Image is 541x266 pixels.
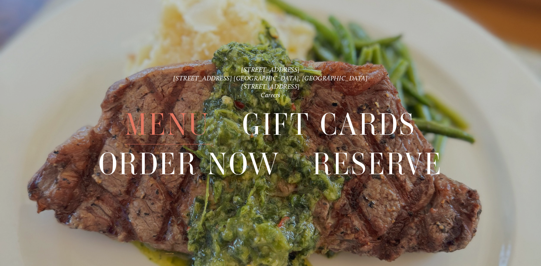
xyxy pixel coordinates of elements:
[241,82,300,90] a: [STREET_ADDRESS]
[98,144,280,184] a: Order Now
[241,66,300,74] a: [STREET_ADDRESS]
[313,144,443,184] a: Reserve
[242,105,416,144] a: Gift Cards
[98,144,280,184] span: Order Now
[313,144,443,184] span: Reserve
[125,105,210,144] a: Menu
[261,91,280,99] a: Careers
[173,74,367,82] a: [STREET_ADDRESS] [GEOGRAPHIC_DATA], [GEOGRAPHIC_DATA]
